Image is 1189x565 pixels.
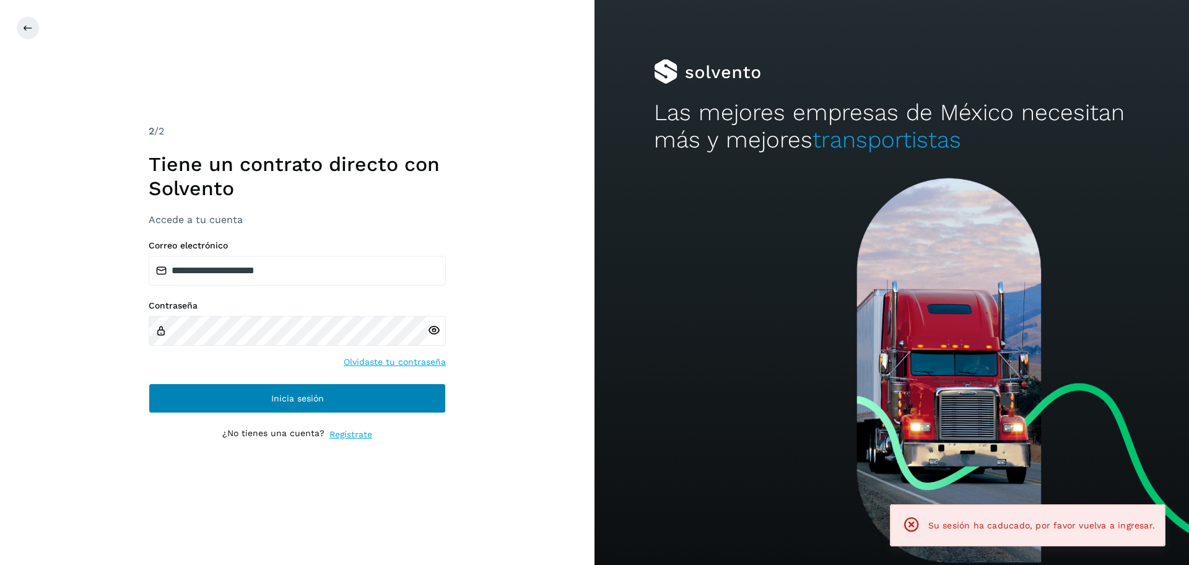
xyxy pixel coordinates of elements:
h1: Tiene un contrato directo con Solvento [149,152,446,200]
span: transportistas [812,126,961,153]
div: /2 [149,124,446,139]
p: ¿No tienes una cuenta? [222,428,324,441]
a: Regístrate [329,428,372,441]
h3: Accede a tu cuenta [149,214,446,226]
h2: Las mejores empresas de México necesitan más y mejores [654,99,1130,154]
span: 2 [149,125,154,137]
a: Olvidaste tu contraseña [344,356,446,369]
span: Inicia sesión [271,394,324,403]
span: Su sesión ha caducado, por favor vuelva a ingresar. [928,520,1155,530]
label: Contraseña [149,300,446,311]
label: Correo electrónico [149,240,446,251]
button: Inicia sesión [149,383,446,413]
